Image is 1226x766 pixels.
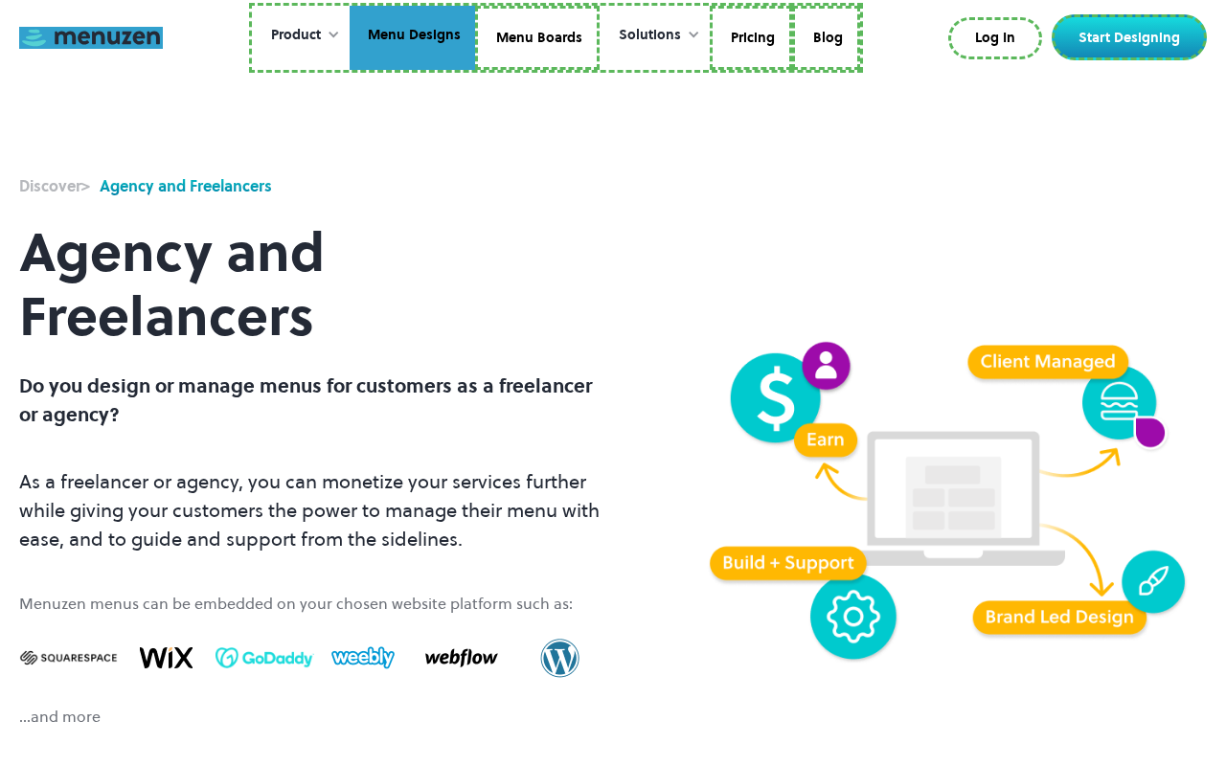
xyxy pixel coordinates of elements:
[475,6,600,71] a: Menu Boards
[271,25,321,46] div: Product
[19,174,90,197] div: >
[19,372,609,429] p: Do you design or manage menus for customers as a freelancer or agency?
[19,705,609,728] div: ...and more
[350,6,475,71] a: Menu Designs
[19,592,609,615] div: Menuzen menus can be embedded on your chosen website platform such as:
[948,17,1042,59] a: Log In
[19,467,609,553] p: As a freelancer or agency, you can monetize your services further while giving your customers the...
[19,175,81,196] strong: Discover
[1052,14,1207,60] a: Start Designing
[710,6,792,71] a: Pricing
[19,197,609,372] h1: Agency and Freelancers
[600,6,710,65] div: Solutions
[100,174,272,197] div: Agency and Freelancers
[252,6,350,65] div: Product
[792,6,860,71] a: Blog
[619,25,681,46] div: Solutions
